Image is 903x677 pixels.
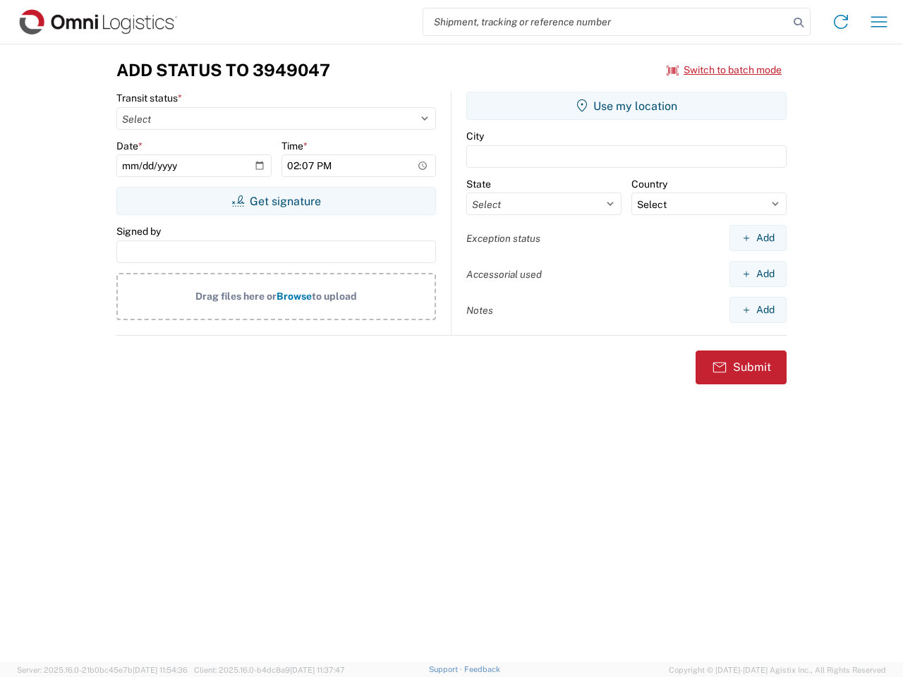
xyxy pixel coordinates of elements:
[133,666,188,674] span: [DATE] 11:54:36
[466,92,787,120] button: Use my location
[696,350,787,384] button: Submit
[423,8,789,35] input: Shipment, tracking or reference number
[194,666,345,674] span: Client: 2025.16.0-b4dc8a9
[116,187,436,215] button: Get signature
[729,297,787,323] button: Add
[281,140,308,152] label: Time
[116,140,143,152] label: Date
[466,178,491,190] label: State
[729,225,787,251] button: Add
[466,304,493,317] label: Notes
[667,59,782,82] button: Switch to batch mode
[290,666,345,674] span: [DATE] 11:37:47
[466,130,484,142] label: City
[466,268,542,281] label: Accessorial used
[277,291,312,302] span: Browse
[195,291,277,302] span: Drag files here or
[116,92,182,104] label: Transit status
[312,291,357,302] span: to upload
[631,178,667,190] label: Country
[669,664,886,676] span: Copyright © [DATE]-[DATE] Agistix Inc., All Rights Reserved
[429,665,464,673] a: Support
[17,666,188,674] span: Server: 2025.16.0-21b0bc45e7b
[466,232,540,245] label: Exception status
[116,60,330,80] h3: Add Status to 3949047
[464,665,500,673] a: Feedback
[729,261,787,287] button: Add
[116,225,161,238] label: Signed by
